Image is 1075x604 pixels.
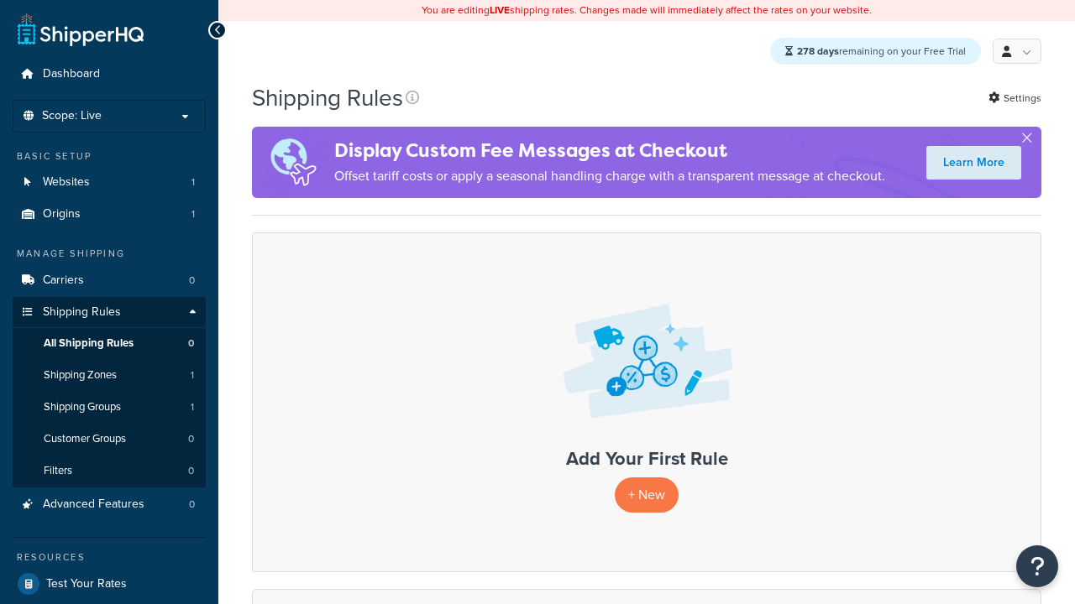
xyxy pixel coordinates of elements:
[13,297,206,328] a: Shipping Rules
[44,464,72,478] span: Filters
[270,449,1024,469] h3: Add Your First Rule
[191,368,194,383] span: 1
[13,392,206,423] a: Shipping Groups 1
[334,164,885,188] p: Offset tariff costs or apply a seasonal handling charge with a transparent message at checkout.
[13,199,206,230] li: Origins
[797,44,839,59] strong: 278 days
[13,59,206,90] a: Dashboard
[43,497,144,512] span: Advanced Features
[1016,545,1058,587] button: Open Resource Center
[191,175,195,190] span: 1
[13,569,206,599] a: Test Your Rates
[13,392,206,423] li: Shipping Groups
[43,273,84,288] span: Carriers
[191,400,194,414] span: 1
[13,199,206,230] a: Origins 1
[188,432,194,446] span: 0
[13,328,206,359] li: All Shipping Rules
[44,432,126,446] span: Customer Groups
[13,550,206,565] div: Resources
[13,265,206,296] a: Carriers 0
[43,305,121,320] span: Shipping Rules
[926,146,1021,180] a: Learn More
[43,67,100,81] span: Dashboard
[770,38,981,65] div: remaining on your Free Trial
[13,489,206,520] li: Advanced Features
[615,477,679,512] p: + New
[490,3,510,18] b: LIVE
[334,137,885,164] h4: Display Custom Fee Messages at Checkout
[988,86,1041,110] a: Settings
[46,577,127,591] span: Test Your Rates
[13,360,206,391] li: Shipping Zones
[43,175,90,190] span: Websites
[44,368,117,383] span: Shipping Zones
[188,336,194,351] span: 0
[13,167,206,198] li: Websites
[191,207,195,221] span: 1
[13,456,206,487] li: Filters
[13,360,206,391] a: Shipping Zones 1
[13,265,206,296] li: Carriers
[13,167,206,198] a: Websites 1
[188,464,194,478] span: 0
[43,207,81,221] span: Origins
[13,297,206,488] li: Shipping Rules
[13,328,206,359] a: All Shipping Rules 0
[42,109,102,123] span: Scope: Live
[44,336,134,351] span: All Shipping Rules
[18,13,144,46] a: ShipperHQ Home
[13,149,206,164] div: Basic Setup
[44,400,121,414] span: Shipping Groups
[13,247,206,261] div: Manage Shipping
[13,424,206,455] li: Customer Groups
[252,127,334,198] img: duties-banner-06bc72dcb5fe05cb3f9472aba00be2ae8eb53ab6f0d8bb03d382ba314ac3c341.png
[13,489,206,520] a: Advanced Features 0
[189,497,195,512] span: 0
[13,456,206,487] a: Filters 0
[13,424,206,455] a: Customer Groups 0
[252,81,403,114] h1: Shipping Rules
[189,273,195,288] span: 0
